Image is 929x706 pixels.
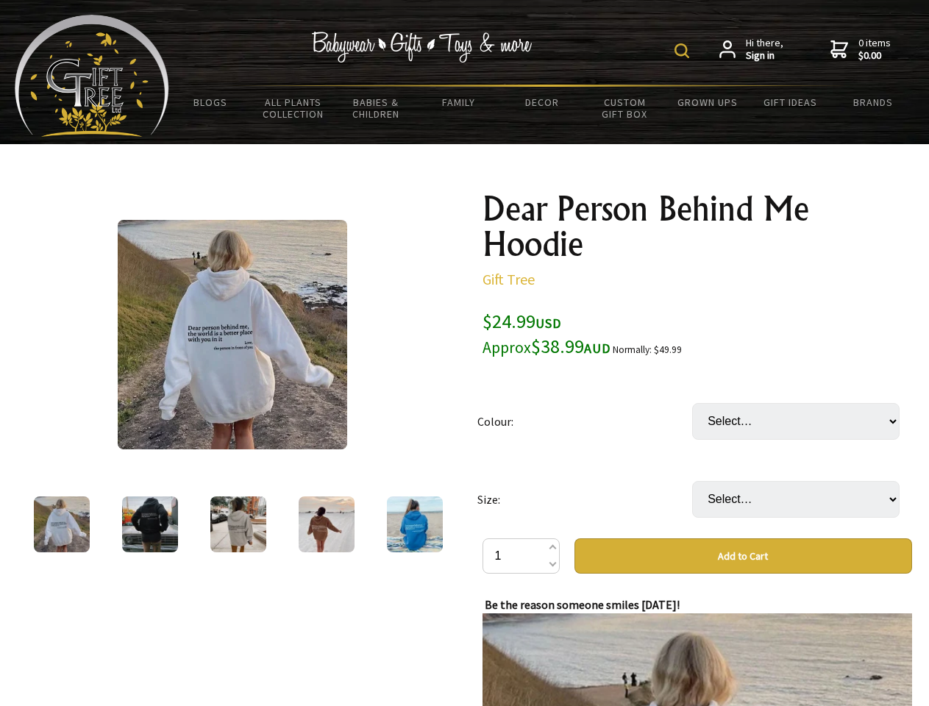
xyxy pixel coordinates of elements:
span: $24.99 $38.99 [483,309,611,358]
img: Dear Person Behind Me Hoodie [118,220,347,449]
a: Custom Gift Box [583,87,666,129]
img: product search [674,43,689,58]
a: Gift Ideas [749,87,832,118]
img: Dear Person Behind Me Hoodie [122,496,178,552]
strong: Sign in [746,49,783,63]
td: Size: [477,460,692,538]
img: Babyware - Gifts - Toys and more... [15,15,169,137]
span: USD [535,315,561,332]
a: Gift Tree [483,270,535,288]
a: BLOGS [169,87,252,118]
a: 0 items$0.00 [830,37,891,63]
a: All Plants Collection [252,87,335,129]
span: 0 items [858,36,891,63]
img: Babywear - Gifts - Toys & more [312,32,533,63]
span: AUD [584,340,611,357]
button: Add to Cart [574,538,912,574]
img: Dear Person Behind Me Hoodie [210,496,266,552]
a: Brands [832,87,915,118]
a: Decor [500,87,583,118]
h1: Dear Person Behind Me Hoodie [483,191,912,262]
td: Colour: [477,382,692,460]
small: Normally: $49.99 [613,343,682,356]
a: Family [418,87,501,118]
a: Babies & Children [335,87,418,129]
a: Hi there,Sign in [719,37,783,63]
a: Grown Ups [666,87,749,118]
img: Dear Person Behind Me Hoodie [34,496,90,552]
strong: $0.00 [858,49,891,63]
img: Dear Person Behind Me Hoodie [387,496,443,552]
small: Approx [483,338,531,357]
img: Dear Person Behind Me Hoodie [299,496,355,552]
span: Hi there, [746,37,783,63]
